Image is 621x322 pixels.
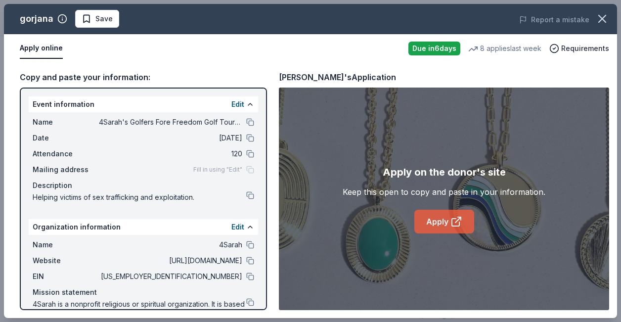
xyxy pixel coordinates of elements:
div: Due in 6 days [408,42,460,55]
div: Event information [29,96,258,112]
div: Mission statement [33,286,254,298]
span: Mailing address [33,164,99,176]
div: Keep this open to copy and paste in your information. [343,186,545,198]
span: Attendance [33,148,99,160]
span: [URL][DOMAIN_NAME] [99,255,242,267]
span: Name [33,239,99,251]
span: Website [33,255,99,267]
button: Report a mistake [519,14,589,26]
span: 4Sarah's Golfers Fore Freedom Golf Tournament [99,116,242,128]
span: EIN [33,271,99,282]
button: Requirements [549,43,609,54]
button: Edit [231,98,244,110]
span: 4Sarah [99,239,242,251]
div: Description [33,180,254,191]
div: [PERSON_NAME]'s Application [279,71,396,84]
span: Save [95,13,113,25]
span: Helping victims of sex trafficking and exploitation. [33,191,246,203]
div: Copy and paste your information: [20,71,267,84]
button: Save [75,10,119,28]
a: Apply [414,210,474,233]
button: Edit [231,221,244,233]
button: Apply online [20,38,63,59]
div: Organization information [29,219,258,235]
span: 120 [99,148,242,160]
span: [US_EMPLOYER_IDENTIFICATION_NUMBER] [99,271,242,282]
span: Fill in using "Edit" [193,166,242,174]
div: Apply on the donor's site [383,164,506,180]
span: Date [33,132,99,144]
span: Requirements [561,43,609,54]
span: Name [33,116,99,128]
span: [DATE] [99,132,242,144]
div: gorjana [20,11,53,27]
div: 8 applies last week [468,43,541,54]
